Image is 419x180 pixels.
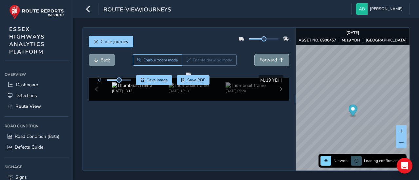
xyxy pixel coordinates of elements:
[169,89,209,93] div: [DATE] 13:13
[5,101,68,112] a: Route View
[136,75,172,85] button: Save
[346,30,359,35] strong: [DATE]
[143,57,178,63] span: Enable zoom mode
[356,3,405,15] button: [PERSON_NAME]
[5,162,68,172] div: Signage
[5,142,68,153] a: Defects Guide
[226,89,265,93] div: [DATE] 09:20
[334,158,349,163] span: Network
[133,54,182,66] button: Zoom
[260,57,277,63] span: Forward
[260,77,282,83] span: MJ19 YDH
[16,82,38,88] span: Dashboard
[103,6,171,15] span: route-view/journeys
[299,38,407,43] div: | |
[299,38,336,43] strong: ASSET NO. 8900457
[226,82,265,89] img: Thumbnail frame
[366,38,407,43] strong: [GEOGRAPHIC_DATA]
[89,54,115,66] button: Back
[348,105,357,118] div: Map marker
[112,89,152,93] div: [DATE] 13:13
[5,131,68,142] a: Road Condition (Beta)
[100,57,110,63] span: Back
[397,158,412,173] div: Open Intercom Messenger
[342,38,360,43] strong: MJ19 YDH
[255,54,289,66] button: Forward
[9,5,64,19] img: rr logo
[187,77,205,83] span: Save PDF
[356,3,368,15] img: diamond-layout
[15,144,43,150] span: Defects Guide
[169,82,209,89] img: Thumbnail frame
[177,75,210,85] button: PDF
[5,121,68,131] div: Road Condition
[9,25,45,56] span: ESSEX HIGHWAYS ANALYTICS PLATFORM
[5,70,68,79] div: Overview
[100,39,128,45] span: Close journey
[5,79,68,90] a: Dashboard
[364,158,405,163] span: Loading confirm assets
[147,77,168,83] span: Save image
[15,133,59,139] span: Road Condition (Beta)
[370,3,403,15] span: [PERSON_NAME]
[15,103,41,109] span: Route View
[15,92,37,99] span: Detections
[89,36,133,47] button: Close journey
[5,90,68,101] a: Detections
[112,82,152,89] img: Thumbnail frame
